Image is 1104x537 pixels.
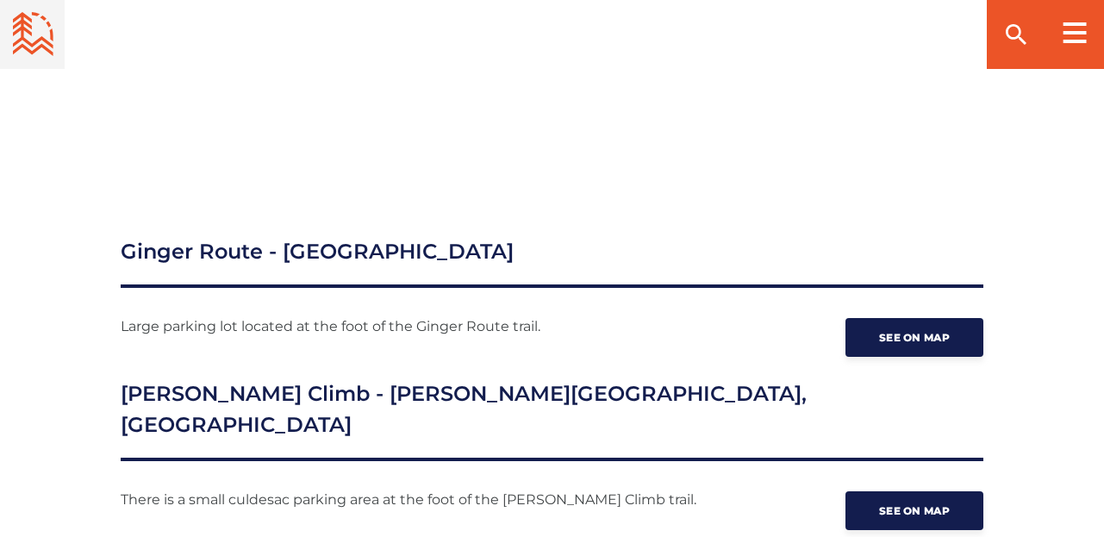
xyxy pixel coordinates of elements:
h3: Ginger Route - [GEOGRAPHIC_DATA] [121,236,983,288]
h3: [PERSON_NAME] Climb - [PERSON_NAME][GEOGRAPHIC_DATA], [GEOGRAPHIC_DATA] [121,378,983,461]
span: See on map [879,504,950,517]
p: Large parking lot located at the foot of the Ginger Route trail. [121,314,733,340]
span: See on map [879,331,950,344]
a: See on map [845,318,983,357]
ion-icon: search [1002,21,1030,48]
a: See on map [845,491,983,530]
: There is a small culdesac parking area at the foot of the [PERSON_NAME] Climb trail. [121,491,696,508]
